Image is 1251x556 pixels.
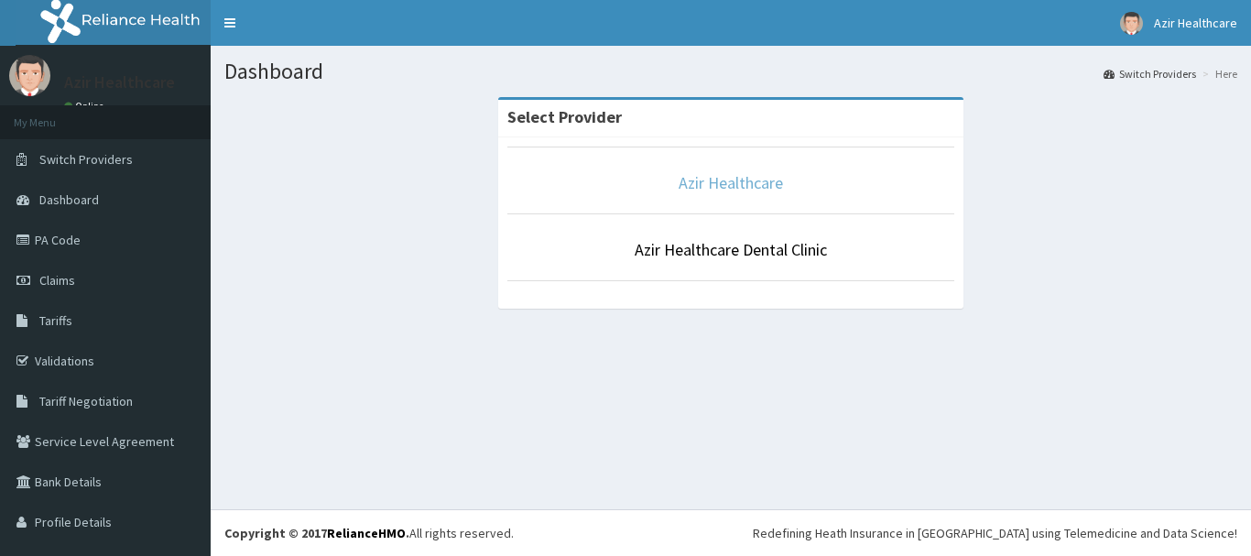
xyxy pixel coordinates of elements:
[1154,15,1237,31] span: Azir Healthcare
[224,60,1237,83] h1: Dashboard
[39,151,133,168] span: Switch Providers
[39,312,72,329] span: Tariffs
[39,272,75,289] span: Claims
[39,191,99,208] span: Dashboard
[679,172,783,193] a: Azir Healthcare
[635,239,827,260] a: Azir Healthcare Dental Clinic
[224,525,409,541] strong: Copyright © 2017 .
[64,74,175,91] p: Azir Healthcare
[9,55,50,96] img: User Image
[211,509,1251,556] footer: All rights reserved.
[64,100,108,113] a: Online
[1120,12,1143,35] img: User Image
[327,525,406,541] a: RelianceHMO
[507,106,622,127] strong: Select Provider
[39,393,133,409] span: Tariff Negotiation
[1198,66,1237,82] li: Here
[753,524,1237,542] div: Redefining Heath Insurance in [GEOGRAPHIC_DATA] using Telemedicine and Data Science!
[1104,66,1196,82] a: Switch Providers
